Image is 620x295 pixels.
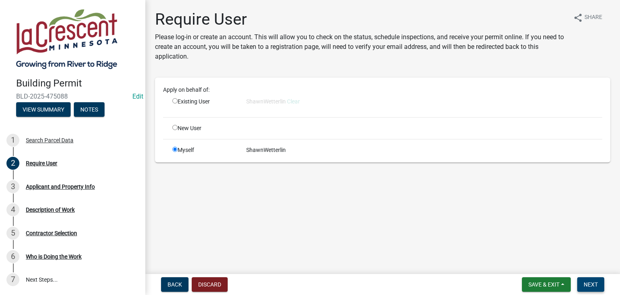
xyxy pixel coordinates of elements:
[6,273,19,286] div: 7
[573,13,583,23] i: share
[16,8,117,69] img: City of La Crescent, Minnesota
[6,227,19,240] div: 5
[240,146,608,154] div: ShawnWetterlin
[166,97,240,111] div: Existing User
[155,32,567,61] p: Please log-in or create an account. This will allow you to check on the status, schedule inspecti...
[16,107,71,113] wm-modal-confirm: Summary
[168,281,182,288] span: Back
[166,146,240,154] div: Myself
[157,86,608,94] div: Apply on behalf of:
[584,13,602,23] span: Share
[6,203,19,216] div: 4
[74,107,105,113] wm-modal-confirm: Notes
[6,157,19,170] div: 2
[26,137,73,143] div: Search Parcel Data
[26,230,77,236] div: Contractor Selection
[528,281,559,288] span: Save & Exit
[567,10,609,25] button: shareShare
[132,93,143,100] a: Edit
[192,277,228,292] button: Discard
[26,254,82,259] div: Who is Doing the Work
[584,281,598,288] span: Next
[16,78,139,89] h4: Building Permit
[16,102,71,117] button: View Summary
[155,10,567,29] h1: Require User
[166,124,240,133] div: New User
[74,102,105,117] button: Notes
[6,134,19,147] div: 1
[16,93,129,100] span: BLD-2025-475088
[522,277,571,292] button: Save & Exit
[132,93,143,100] wm-modal-confirm: Edit Application Number
[6,180,19,193] div: 3
[26,207,75,213] div: Description of Work
[6,250,19,263] div: 6
[26,184,95,190] div: Applicant and Property Info
[161,277,189,292] button: Back
[26,160,57,166] div: Require User
[577,277,604,292] button: Next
